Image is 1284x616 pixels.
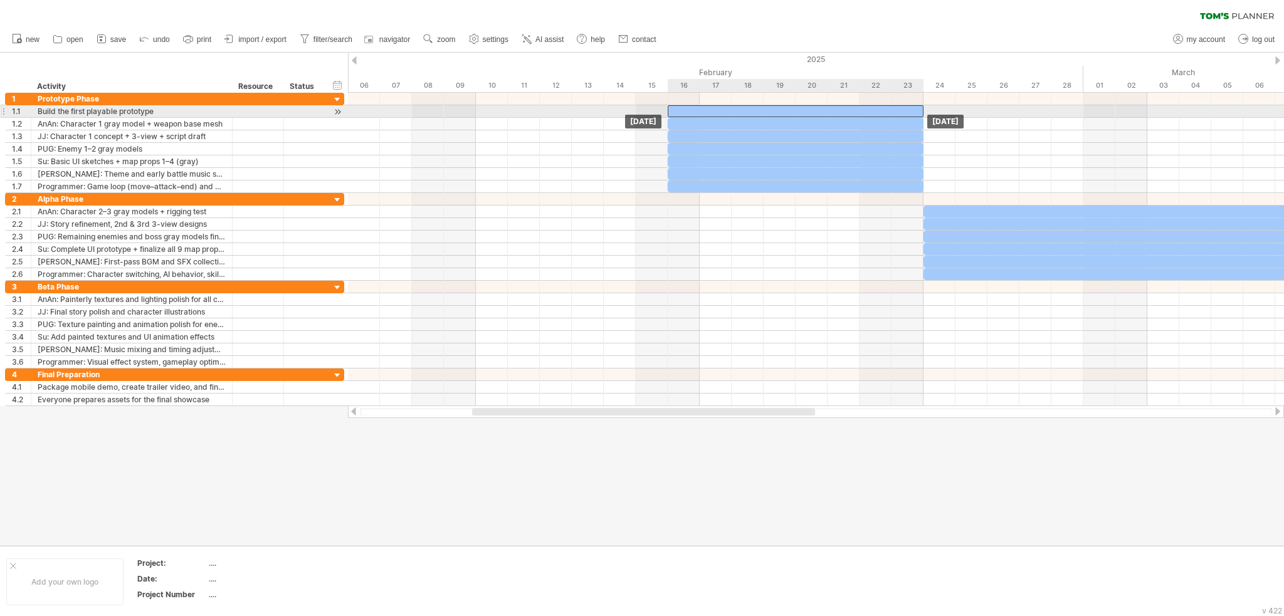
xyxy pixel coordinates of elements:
[12,343,31,355] div: 3.5
[12,293,31,305] div: 3.1
[636,79,668,92] div: Saturday, 15 February 2025
[12,130,31,142] div: 1.3
[12,206,31,217] div: 2.1
[483,35,508,44] span: settings
[136,31,174,48] a: undo
[1019,79,1051,92] div: Thursday, 27 February 2025
[1211,79,1243,92] div: Wednesday, 5 March 2025
[927,115,964,128] div: [DATE]
[796,79,828,92] div: Thursday, 20 February 2025
[1179,79,1211,92] div: Tuesday, 4 March 2025
[38,193,226,205] div: Alpha Phase
[180,31,215,48] a: print
[50,31,87,48] a: open
[625,115,661,128] div: [DATE]
[732,79,764,92] div: Tuesday, 18 February 2025
[12,193,31,205] div: 2
[209,589,314,600] div: ....
[197,35,211,44] span: print
[38,130,226,142] div: JJ: Character 1 concept + 3-view + script draft
[12,368,31,380] div: 4
[137,558,206,568] div: Project:
[12,118,31,130] div: 1.2
[12,394,31,405] div: 4.2
[1235,31,1278,48] a: log out
[38,256,226,268] div: [PERSON_NAME]: First-pass BGM and SFX collection
[38,180,226,192] div: Programmer: Game loop (move–attack–end) and basic camera system
[221,31,290,48] a: import / export
[38,143,226,155] div: PUG: Enemy 1–2 gray models
[38,268,226,280] div: Programmer: Character switching, AI behavior, skill system integration
[1051,79,1083,92] div: Friday, 28 February 2025
[1170,31,1229,48] a: my account
[1187,35,1225,44] span: my account
[38,293,226,305] div: AnAn: Painterly textures and lighting polish for all characters and weapons
[38,306,226,318] div: JJ: Final story polish and character illustrations
[591,35,605,44] span: help
[313,35,352,44] span: filter/search
[362,31,414,48] a: navigator
[1252,35,1275,44] span: log out
[412,79,444,92] div: Saturday, 8 February 2025
[535,35,564,44] span: AI assist
[1115,79,1147,92] div: Sunday, 2 March 2025
[38,105,226,117] div: Build the first playable prototype
[540,79,572,92] div: Wednesday, 12 February 2025
[38,368,226,380] div: Final Preparation
[238,80,276,93] div: Resource
[12,243,31,255] div: 2.4
[668,79,700,92] div: Sunday, 16 February 2025
[12,143,31,155] div: 1.4
[38,93,226,105] div: Prototype Phase
[38,381,226,393] div: Package mobile demo, create trailer video, and finalize presentation materials
[632,35,656,44] span: contact
[955,79,987,92] div: Tuesday, 25 February 2025
[476,79,508,92] div: Monday, 10 February 2025
[153,35,170,44] span: undo
[38,356,226,368] div: Programmer: Visual effect system, gameplay optimization, and final balancing
[332,105,344,118] div: scroll to activity
[12,268,31,280] div: 2.6
[38,318,226,330] div: PUG: Texture painting and animation polish for enemies and boss
[379,35,410,44] span: navigator
[9,31,43,48] a: new
[38,343,226,355] div: [PERSON_NAME]: Music mixing and timing adjustments
[466,31,512,48] a: settings
[12,105,31,117] div: 1.1
[38,331,226,343] div: Su: Add painted textures and UI animation effects
[38,218,226,230] div: JJ: Story refinement, 2nd & 3rd 3-view designs
[38,394,226,405] div: Everyone prepares assets for the final showcase
[828,79,860,92] div: Friday, 21 February 2025
[12,281,31,293] div: 3
[12,168,31,180] div: 1.6
[1243,79,1275,92] div: Thursday, 6 March 2025
[604,79,636,92] div: Friday, 14 February 2025
[12,93,31,105] div: 1
[615,31,660,48] a: contact
[12,306,31,318] div: 3.2
[297,31,356,48] a: filter/search
[987,79,1019,92] div: Wednesday, 26 February 2025
[860,79,892,92] div: Saturday, 22 February 2025
[38,118,226,130] div: AnAn: Character 1 gray model + weapon base mesh
[238,35,287,44] span: import / export
[12,155,31,167] div: 1.5
[12,331,31,343] div: 3.4
[380,79,412,92] div: Friday, 7 February 2025
[700,79,732,92] div: Monday, 17 February 2025
[572,79,604,92] div: Thursday, 13 February 2025
[38,168,226,180] div: [PERSON_NAME]: Theme and early battle music sketch
[12,381,31,393] div: 4.1
[12,356,31,368] div: 3.6
[290,80,317,93] div: Status
[110,35,126,44] span: save
[12,318,31,330] div: 3.3
[38,281,226,293] div: Beta Phase
[1083,79,1115,92] div: Saturday, 1 March 2025
[924,79,955,92] div: Monday, 24 February 2025
[137,589,206,600] div: Project Number
[574,31,609,48] a: help
[1262,606,1282,615] div: v 422
[348,79,380,92] div: Thursday, 6 February 2025
[93,31,130,48] a: save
